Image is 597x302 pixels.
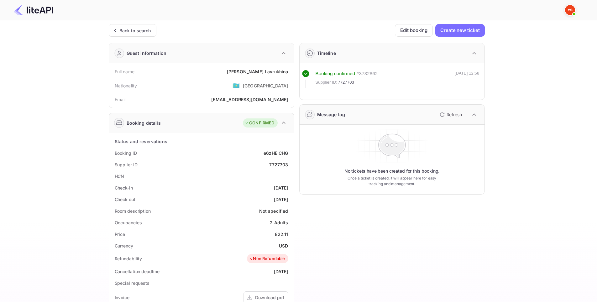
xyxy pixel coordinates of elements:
div: Booking confirmed [316,70,355,77]
div: Download pdf [255,294,284,301]
div: [PERSON_NAME] Lavrukhina [227,68,288,75]
img: LiteAPI Logo [14,5,53,15]
p: No tickets have been created for this booking. [344,168,440,174]
div: Currency [115,242,133,249]
div: Supplier ID [115,161,138,168]
div: [DATE] [274,268,288,275]
div: [DATE] [274,196,288,203]
div: USD [279,242,288,249]
div: [GEOGRAPHIC_DATA] [243,82,288,89]
div: Refundability [115,255,142,262]
div: Email [115,96,126,103]
div: Back to search [119,27,151,34]
div: Special requests [115,280,149,286]
div: Price [115,231,125,237]
div: 822.11 [275,231,288,237]
div: Timeline [317,50,336,56]
div: Cancellation deadline [115,268,160,275]
div: Booking ID [115,150,137,156]
div: Booking details [127,120,161,126]
span: Supplier ID: [316,79,338,86]
div: Nationality [115,82,137,89]
div: 7727703 [269,161,288,168]
div: HCN [115,173,124,180]
div: Message log [317,111,345,118]
div: Occupancies [115,219,142,226]
div: Guest information [127,50,167,56]
span: 7727703 [338,79,354,86]
div: e6zHEICHG [264,150,288,156]
img: Yandex Support [565,5,575,15]
p: Once a ticket is created, it will appear here for easy tracking and management. [343,175,442,187]
div: Room description [115,208,151,214]
div: Full name [115,68,134,75]
button: Refresh [436,110,464,120]
div: Invoice [115,294,129,301]
button: Edit booking [395,24,433,37]
p: Refresh [447,111,462,118]
button: Create new ticket [435,24,484,37]
div: Check-in [115,185,133,191]
div: [EMAIL_ADDRESS][DOMAIN_NAME] [211,96,288,103]
div: Not specified [259,208,288,214]
div: CONFIRMED [244,120,274,126]
div: [DATE] [274,185,288,191]
div: # 3732862 [356,70,378,77]
div: Check out [115,196,135,203]
div: Non Refundable [249,256,285,262]
span: United States [233,80,240,91]
div: Status and reservations [115,138,167,145]
div: 2 Adults [270,219,288,226]
div: [DATE] 12:58 [455,70,479,88]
